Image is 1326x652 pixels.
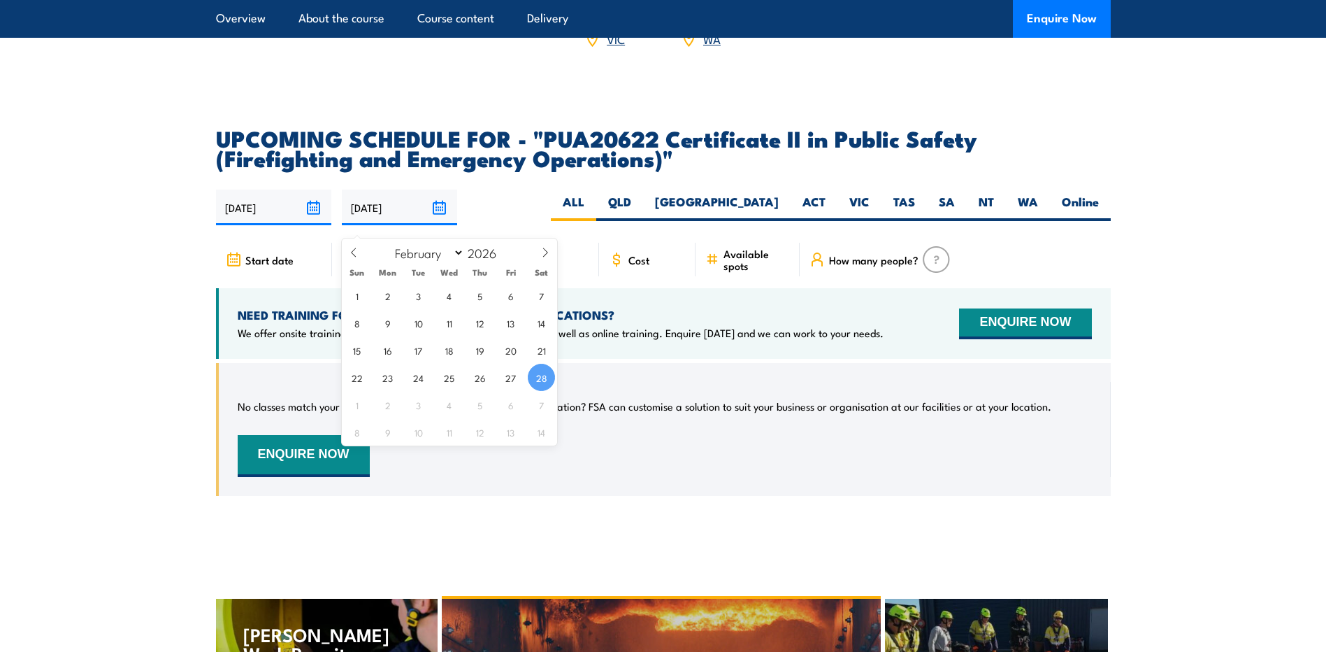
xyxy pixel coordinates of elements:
[466,282,493,309] span: February 5, 2026
[497,336,524,364] span: February 20, 2026
[1050,194,1111,221] label: Online
[435,309,463,336] span: February 11, 2026
[374,336,401,364] span: February 16, 2026
[343,282,370,309] span: February 1, 2026
[245,254,294,266] span: Start date
[723,248,790,271] span: Available spots
[373,268,403,277] span: Mon
[343,309,370,336] span: February 8, 2026
[405,418,432,446] span: March 10, 2026
[405,364,432,391] span: February 24, 2026
[238,399,442,413] p: No classes match your search criteria, sorry.
[374,309,401,336] span: February 9, 2026
[528,418,555,446] span: March 14, 2026
[388,243,464,262] select: Month
[927,194,967,221] label: SA
[435,336,463,364] span: February 18, 2026
[343,364,370,391] span: February 22, 2026
[466,391,493,418] span: March 5, 2026
[342,268,373,277] span: Sun
[466,364,493,391] span: February 26, 2026
[435,418,463,446] span: March 11, 2026
[526,268,557,277] span: Sat
[643,194,791,221] label: [GEOGRAPHIC_DATA]
[238,307,884,323] h4: NEED TRAINING FOR LARGER GROUPS OR MULTIPLE LOCATIONS?
[216,190,331,225] input: From date
[496,268,526,277] span: Fri
[466,336,493,364] span: February 19, 2026
[791,194,837,221] label: ACT
[551,194,596,221] label: ALL
[435,282,463,309] span: February 4, 2026
[497,282,524,309] span: February 6, 2026
[497,391,524,418] span: March 6, 2026
[967,194,1006,221] label: NT
[596,194,643,221] label: QLD
[434,268,465,277] span: Wed
[216,128,1111,167] h2: UPCOMING SCHEDULE FOR - "PUA20622 Certificate II in Public Safety (Firefighting and Emergency Ope...
[343,391,370,418] span: March 1, 2026
[238,326,884,340] p: We offer onsite training, training at our centres, multisite solutions as well as online training...
[342,190,457,225] input: To date
[374,282,401,309] span: February 2, 2026
[528,364,555,391] span: February 28, 2026
[464,244,510,261] input: Year
[466,309,493,336] span: February 12, 2026
[1006,194,1050,221] label: WA
[528,309,555,336] span: February 14, 2026
[343,336,370,364] span: February 15, 2026
[405,391,432,418] span: March 3, 2026
[497,309,524,336] span: February 13, 2026
[374,364,401,391] span: February 23, 2026
[628,254,649,266] span: Cost
[435,364,463,391] span: February 25, 2026
[497,364,524,391] span: February 27, 2026
[451,399,1051,413] p: Can’t find a date or location? FSA can customise a solution to suit your business or organisation...
[959,309,1091,339] button: ENQUIRE NOW
[881,194,927,221] label: TAS
[238,435,370,477] button: ENQUIRE NOW
[528,336,555,364] span: February 21, 2026
[528,282,555,309] span: February 7, 2026
[405,336,432,364] span: February 17, 2026
[465,268,496,277] span: Thu
[829,254,918,266] span: How many people?
[528,391,555,418] span: March 7, 2026
[497,418,524,446] span: March 13, 2026
[607,30,625,47] a: VIC
[374,391,401,418] span: March 2, 2026
[343,418,370,446] span: March 8, 2026
[435,391,463,418] span: March 4, 2026
[837,194,881,221] label: VIC
[405,282,432,309] span: February 3, 2026
[466,418,493,446] span: March 12, 2026
[703,30,721,47] a: WA
[405,309,432,336] span: February 10, 2026
[403,268,434,277] span: Tue
[374,418,401,446] span: March 9, 2026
